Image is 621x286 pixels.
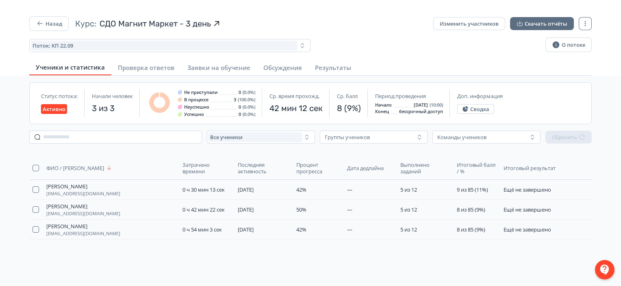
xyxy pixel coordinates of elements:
[92,93,133,99] span: Начали человек
[296,160,341,176] button: Процент прогресса
[41,93,78,99] span: Статус потока:
[337,103,361,114] span: 8 (9%)
[347,163,385,173] button: Дата дедлайна
[432,131,541,144] button: Команды учеников
[400,206,417,213] span: 5 из 12
[43,106,65,112] span: Активно
[243,105,255,109] span: (0.0%)
[238,97,255,102] span: (100.0%)
[347,226,352,233] span: —
[184,105,209,109] span: Неуспешно
[325,134,370,140] div: Группы учеников
[100,18,211,29] span: СДО Магнит Маркет - 3 день
[239,112,241,117] span: 0
[239,90,241,95] span: 0
[46,191,120,196] span: [EMAIL_ADDRESS][DOMAIN_NAME]
[46,165,104,171] span: ФИО / [PERSON_NAME]
[46,203,87,210] span: [PERSON_NAME]
[238,226,254,233] span: [DATE]
[320,131,428,144] button: Группы учеников
[263,63,302,72] span: Обсуждения
[46,203,120,216] button: [PERSON_NAME][EMAIL_ADDRESS][DOMAIN_NAME]
[46,183,120,196] button: [PERSON_NAME][EMAIL_ADDRESS][DOMAIN_NAME]
[184,112,204,117] span: Успешно
[296,226,306,233] span: 42%
[182,186,225,193] span: 0 ч 30 мин 13 сек
[269,93,319,99] span: Ср. время прохожд.
[296,186,306,193] span: 42%
[545,37,592,52] button: О потоке
[238,186,254,193] span: [DATE]
[400,226,417,233] span: 5 из 12
[470,106,489,112] span: Сводка
[504,186,551,193] span: Ещё не завершено
[296,206,306,213] span: 50%
[545,131,592,144] button: Сбросить
[504,206,551,213] span: Ещё не завершено
[184,97,208,102] span: В процессе
[430,103,443,107] span: (10:00)
[187,63,250,72] span: Заявки на обучение
[347,165,384,171] span: Дата дедлайна
[433,17,505,30] button: Изменить участников
[400,162,448,175] span: Выполнено заданий
[457,162,495,175] span: Итоговый балл / %
[182,160,232,176] button: Затрачено времени
[75,18,96,29] span: Курс:
[400,186,417,193] span: 5 из 12
[182,162,230,175] span: Затрачено времени
[36,63,105,71] span: Ученики и статистика
[510,17,574,30] button: Скачать отчёты
[457,226,485,233] span: 8 из 85 (9%)
[46,231,120,236] span: [EMAIL_ADDRESS][DOMAIN_NAME]
[182,226,222,233] span: 0 ч 54 мин 3 сек
[457,186,488,193] span: 9 из 85 (11%)
[243,90,255,95] span: (0.0%)
[238,160,289,176] button: Последняя активность
[315,63,351,72] span: Результаты
[118,63,174,72] span: Проверка ответов
[337,93,358,99] span: Ср. балл
[504,165,562,171] span: Итоговый результат
[46,211,120,216] span: [EMAIL_ADDRESS][DOMAIN_NAME]
[504,226,551,233] span: Ещё не завершено
[234,97,236,102] span: 3
[238,162,288,175] span: Последняя активность
[457,206,485,213] span: 8 из 85 (9%)
[347,186,352,193] span: —
[46,183,87,190] span: [PERSON_NAME]
[296,162,339,175] span: Процент прогресса
[399,109,443,114] span: бессрочный доступ
[46,223,87,229] span: [PERSON_NAME]
[29,39,310,52] button: Поток: КП 22.09
[210,134,243,140] span: Все ученики
[33,42,73,49] span: Поток: КП 22.09
[375,93,426,99] span: Период проведения
[375,109,389,114] span: Конец
[239,105,241,109] span: 0
[238,206,254,213] span: [DATE]
[207,131,315,144] button: Все ученики
[92,103,133,114] span: 3 из 3
[29,16,69,31] button: Назад
[46,163,114,173] button: ФИО / [PERSON_NAME]
[182,206,225,213] span: 0 ч 42 мин 22 сек
[184,90,217,95] span: Не приступали
[457,160,497,176] button: Итоговый балл / %
[457,104,494,114] button: Сводка
[46,223,120,236] button: [PERSON_NAME][EMAIL_ADDRESS][DOMAIN_NAME]
[414,103,428,107] span: [DATE]
[269,103,323,114] span: 42 мин 12 сек
[243,112,255,117] span: (0.0%)
[347,206,352,213] span: —
[400,160,450,176] button: Выполнено заданий
[437,134,486,140] div: Команды учеников
[375,103,392,107] span: Начало
[457,93,503,99] span: Доп. информация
